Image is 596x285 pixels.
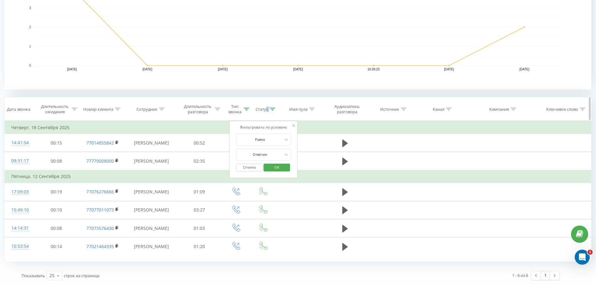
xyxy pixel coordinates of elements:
a: 77779008000 [86,158,114,164]
button: OK [263,164,290,171]
div: Канал [433,107,444,112]
td: Четверг, 18 Сентября 2025 [5,121,591,134]
span: OK [268,162,286,172]
td: 00:15 [34,134,79,152]
div: 17:09:03 [11,186,28,198]
div: Дата звонка [7,107,30,112]
td: [PERSON_NAME] [126,183,177,201]
td: 02:35 [177,152,222,170]
div: Тип звонка [227,104,242,115]
div: Источник [380,107,399,112]
text: 0 [29,64,31,67]
div: Фильтровать по условию [236,124,291,130]
text: [DATE] [519,68,529,71]
td: [PERSON_NAME] [126,134,177,152]
div: 14:14:31 [11,222,28,234]
text: [DATE] [142,68,152,71]
text: [DATE] [444,68,454,71]
div: Номер клиента [83,107,113,112]
button: Отмена [236,164,263,171]
text: [DATE] [218,68,228,71]
span: Показывать [22,273,45,278]
td: 03:27 [177,201,222,219]
span: 1 [588,250,593,255]
a: 77077011073 [86,207,114,213]
span: строк на странице [64,273,99,278]
text: 1 [29,45,31,48]
div: Длительность разговора [182,104,213,115]
div: 09:31:17 [11,155,28,167]
a: 77073576430 [86,225,114,231]
td: 01:20 [177,237,222,256]
td: 01:09 [177,183,222,201]
div: 14:41:54 [11,137,28,149]
a: 77014855842 [86,140,114,146]
td: 01:03 [177,219,222,237]
td: [PERSON_NAME] [126,219,177,237]
text: 16.09.25 [368,68,380,71]
div: Имя пула [289,107,308,112]
a: 77021464335 [86,243,114,249]
div: 15:49:10 [11,204,28,216]
td: 00:08 [34,219,79,237]
div: 25 [49,272,54,279]
div: Кампания [489,107,509,112]
td: [PERSON_NAME] [126,237,177,256]
text: 3 [29,6,31,10]
td: Пятница, 12 Сентября 2025 [5,170,591,183]
td: 00:08 [34,152,79,170]
td: 00:19 [34,183,79,201]
td: 00:52 [177,134,222,152]
a: 77076276666 [86,189,114,195]
div: Аудиозапись разговора [329,104,365,115]
td: 00:14 [34,237,79,256]
div: Ключевое слово [546,107,578,112]
text: 2 [29,25,31,29]
div: 1 - 6 из 6 [512,272,528,278]
iframe: Intercom live chat [575,250,590,265]
td: [PERSON_NAME] [126,152,177,170]
div: Длительность ожидания [39,104,70,115]
text: [DATE] [67,68,77,71]
td: [PERSON_NAME] [126,201,177,219]
a: 1 [541,271,550,280]
div: 10:53:54 [11,240,28,252]
text: [DATE] [293,68,303,71]
div: Статус [256,107,268,112]
div: Сотрудник [136,107,157,112]
td: 00:10 [34,201,79,219]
